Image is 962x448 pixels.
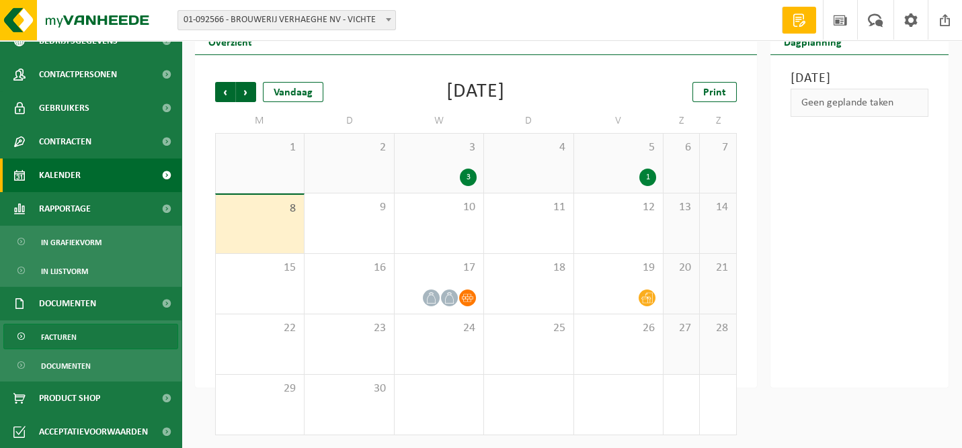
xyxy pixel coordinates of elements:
[484,109,573,133] td: D
[491,140,566,155] span: 4
[311,382,387,396] span: 30
[223,382,297,396] span: 29
[401,261,477,275] span: 17
[3,353,178,378] a: Documenten
[39,382,100,415] span: Product Shop
[311,261,387,275] span: 16
[707,140,729,155] span: 7
[491,321,566,336] span: 25
[491,200,566,215] span: 11
[39,125,91,159] span: Contracten
[223,321,297,336] span: 22
[41,324,77,350] span: Facturen
[223,261,297,275] span: 15
[664,109,700,133] td: Z
[311,200,387,215] span: 9
[178,11,395,30] span: 01-092566 - BROUWERIJ VERHAEGHE NV - VICHTE
[707,261,729,275] span: 21
[177,10,396,30] span: 01-092566 - BROUWERIJ VERHAEGHE NV - VICHTE
[195,28,266,54] h2: Overzicht
[223,201,297,216] span: 8
[670,200,692,215] span: 13
[491,261,566,275] span: 18
[791,69,928,89] h3: [DATE]
[39,159,81,192] span: Kalender
[401,321,477,336] span: 24
[581,321,656,336] span: 26
[670,321,692,336] span: 27
[215,109,305,133] td: M
[692,82,737,102] a: Print
[401,140,477,155] span: 3
[311,321,387,336] span: 23
[395,109,484,133] td: W
[670,140,692,155] span: 6
[707,200,729,215] span: 14
[39,58,117,91] span: Contactpersonen
[3,229,178,255] a: In grafiekvorm
[574,109,664,133] td: V
[791,89,928,117] div: Geen geplande taken
[3,258,178,283] a: In lijstvorm
[460,169,477,186] div: 3
[215,82,235,102] span: Vorige
[3,324,178,349] a: Facturen
[670,261,692,275] span: 20
[581,140,656,155] span: 5
[39,24,118,58] span: Bedrijfsgegevens
[263,82,323,102] div: Vandaag
[311,140,387,155] span: 2
[770,28,855,54] h2: Dagplanning
[703,87,726,98] span: Print
[639,169,656,186] div: 1
[41,353,91,379] span: Documenten
[236,82,256,102] span: Volgende
[707,321,729,336] span: 28
[39,192,91,226] span: Rapportage
[41,230,102,255] span: In grafiekvorm
[305,109,394,133] td: D
[41,259,88,284] span: In lijstvorm
[581,261,656,275] span: 19
[401,200,477,215] span: 10
[700,109,736,133] td: Z
[39,287,96,320] span: Documenten
[446,82,505,102] div: [DATE]
[581,200,656,215] span: 12
[223,140,297,155] span: 1
[39,91,89,125] span: Gebruikers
